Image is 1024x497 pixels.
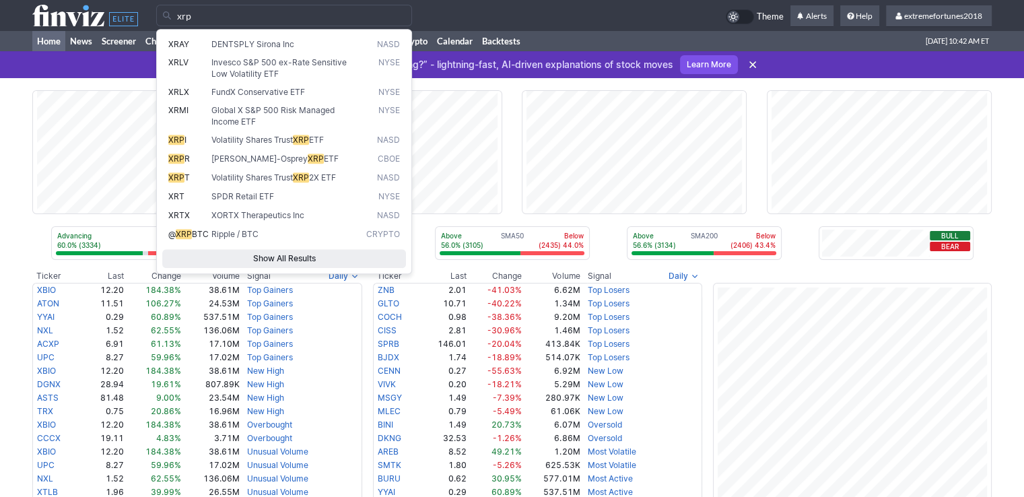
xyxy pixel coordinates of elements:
[247,433,292,443] a: Overbought
[156,433,181,443] span: 4.83%
[588,271,611,281] span: Signal
[37,325,53,335] a: NXL
[176,229,192,239] span: XRP
[632,231,777,251] div: SMA200
[77,418,125,432] td: 12.20
[293,135,309,145] span: XRP
[37,285,56,295] a: XBIO
[588,339,629,349] a: Top Losers
[522,351,580,364] td: 514.07K
[184,154,190,164] span: R
[211,39,294,49] span: DENTSPLY Sirona Inc
[633,240,676,250] p: 56.6% (3134)
[378,105,400,127] span: NYSE
[378,352,399,362] a: BJDX
[151,379,181,389] span: 19.61%
[377,39,400,50] span: NASD
[182,418,240,432] td: 38.61M
[247,393,284,403] a: New High
[247,366,284,376] a: New High
[77,310,125,324] td: 0.29
[97,31,141,51] a: Screener
[378,57,400,79] span: NYSE
[247,420,292,430] a: Overbought
[145,420,181,430] span: 184.38%
[37,446,56,457] a: XBIO
[467,269,522,283] th: Change
[77,432,125,445] td: 19.11
[184,172,190,183] span: T
[522,337,580,351] td: 413.84K
[366,229,400,240] span: Crypto
[726,9,784,24] a: Theme
[211,229,259,239] span: Ripple / BTC
[669,269,688,283] span: Daily
[125,269,182,283] th: Change
[421,269,468,283] th: Last
[37,312,55,322] a: YYAI
[378,154,400,165] span: CBOE
[182,432,240,445] td: 3.71M
[588,420,622,430] a: Oversold
[378,87,400,98] span: NYSE
[168,135,184,145] span: XRP
[493,433,522,443] span: -1.26%
[588,393,623,403] a: New Low
[37,366,56,376] a: XBIO
[588,446,636,457] a: Most Volatile
[32,269,77,283] th: Ticker
[378,379,396,389] a: VIVK
[378,366,401,376] a: CENN
[151,473,181,484] span: 62.55%
[32,31,65,51] a: Home
[77,324,125,337] td: 1.52
[487,352,522,362] span: -18.89%
[522,297,580,310] td: 1.34M
[421,283,468,297] td: 2.01
[730,231,776,240] p: Below
[309,135,324,145] span: ETF
[487,379,522,389] span: -18.21%
[522,310,580,324] td: 9.20M
[168,105,189,115] span: XRMI
[378,473,401,484] a: BURU
[77,378,125,391] td: 28.94
[182,283,240,297] td: 38.61M
[487,325,522,335] span: -30.96%
[588,460,636,470] a: Most Volatile
[37,379,61,389] a: DGNX
[421,351,468,364] td: 1.74
[421,459,468,472] td: 1.80
[151,487,181,497] span: 39.99%
[192,229,209,239] span: BTC
[421,364,468,378] td: 0.27
[182,459,240,472] td: 17.02M
[247,298,293,308] a: Top Gainers
[421,391,468,405] td: 1.49
[588,298,629,308] a: Top Losers
[182,351,240,364] td: 17.02M
[247,446,308,457] a: Unusual Volume
[633,231,676,240] p: Above
[378,325,397,335] a: CISS
[522,459,580,472] td: 625.53K
[588,487,633,497] a: Most Active
[156,231,200,240] p: Declining
[522,283,580,297] td: 6.62M
[247,379,284,389] a: New High
[377,172,400,184] span: NASD
[77,459,125,472] td: 8.27
[168,229,176,239] span: @
[522,432,580,445] td: 6.86M
[247,460,308,470] a: Unusual Volume
[493,406,522,416] span: -5.49%
[263,58,673,71] p: Introducing “Why Is It Moving?” - lightning-fast, AI-driven explanations of stock moves
[378,298,399,308] a: GLTO
[421,310,468,324] td: 0.98
[790,5,833,27] a: Alerts
[77,364,125,378] td: 12.20
[421,337,468,351] td: 146.01
[156,5,412,26] input: Search
[77,472,125,486] td: 1.52
[182,297,240,310] td: 24.53M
